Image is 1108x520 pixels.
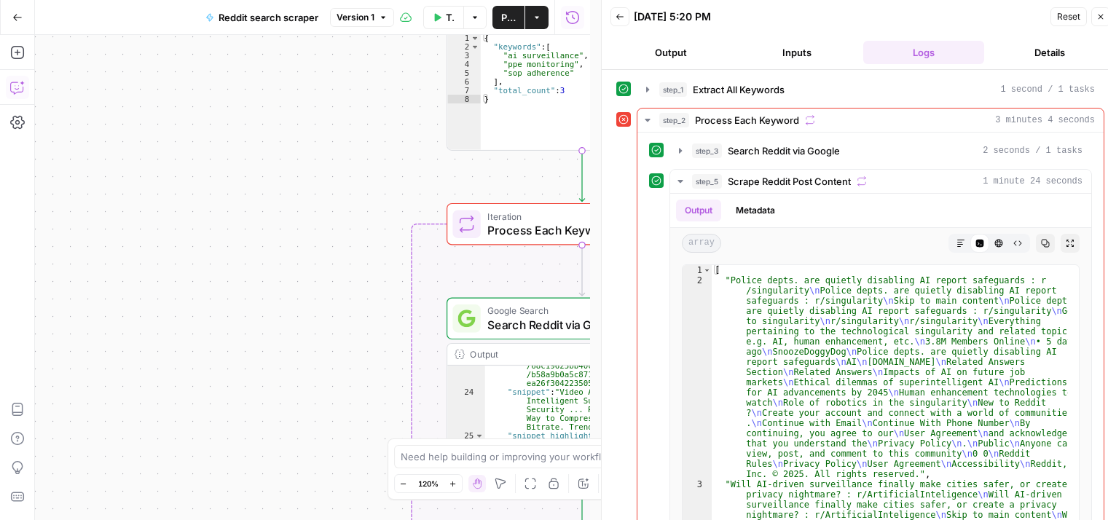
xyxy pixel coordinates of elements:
[995,114,1095,127] span: 3 minutes 4 seconds
[703,265,711,275] span: Toggle code folding, rows 1 through 7
[447,352,485,387] div: 23
[683,275,712,479] div: 2
[330,8,394,27] button: Version 1
[695,113,799,127] span: Process Each Keyword
[610,41,731,64] button: Output
[728,143,840,158] span: Search Reddit via Google
[692,174,722,189] span: step_5
[337,11,374,24] span: Version 1
[447,42,481,51] div: 2
[418,478,439,489] span: 120%
[1057,10,1080,23] span: Reset
[983,144,1083,157] span: 2 seconds / 1 tasks
[693,82,785,97] span: Extract All Keywords
[683,265,712,275] div: 1
[863,41,984,64] button: Logs
[727,200,784,221] button: Metadata
[637,109,1104,132] button: 3 minutes 4 seconds
[487,221,669,239] span: Process Each Keyword
[470,34,479,42] span: Toggle code folding, rows 1 through 8
[470,347,669,361] div: Output
[219,10,318,25] span: Reddit search scraper
[447,387,485,431] div: 24
[670,170,1091,193] button: 1 minute 24 seconds
[487,209,669,223] span: Iteration
[692,143,722,158] span: step_3
[676,200,721,221] button: Output
[447,51,481,60] div: 3
[682,234,721,253] span: array
[470,42,479,51] span: Toggle code folding, rows 2 through 6
[487,304,669,318] span: Google Search
[659,113,689,127] span: step_2
[423,6,464,29] button: Test Workflow
[447,298,718,483] div: Google SearchSearch Reddit via GoogleOutput /68c19625bb40c8683e2be914/images /b58a9b0a5c87165f903...
[492,6,524,29] button: Publish
[447,86,481,95] div: 7
[487,316,669,334] span: Search Reddit via Google
[659,82,687,97] span: step_1
[637,78,1104,101] button: 1 second / 1 tasks
[474,431,484,440] span: Toggle code folding, rows 25 through 28
[447,203,718,245] div: IterationProcess Each Keyword
[447,431,485,440] div: 25
[447,95,481,103] div: 8
[983,175,1083,188] span: 1 minute 24 seconds
[1050,7,1087,26] button: Reset
[579,150,584,201] g: Edge from step_1 to step_2
[1000,83,1095,96] span: 1 second / 1 tasks
[447,60,481,68] div: 4
[579,245,584,296] g: Edge from step_2 to step_3
[670,139,1091,162] button: 2 seconds / 1 tasks
[728,174,851,189] span: Scrape Reddit Post Content
[447,77,481,86] div: 6
[197,6,327,29] button: Reddit search scraper
[501,10,516,25] span: Publish
[447,34,481,42] div: 1
[737,41,858,64] button: Inputs
[447,68,481,77] div: 5
[446,10,455,25] span: Test Workflow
